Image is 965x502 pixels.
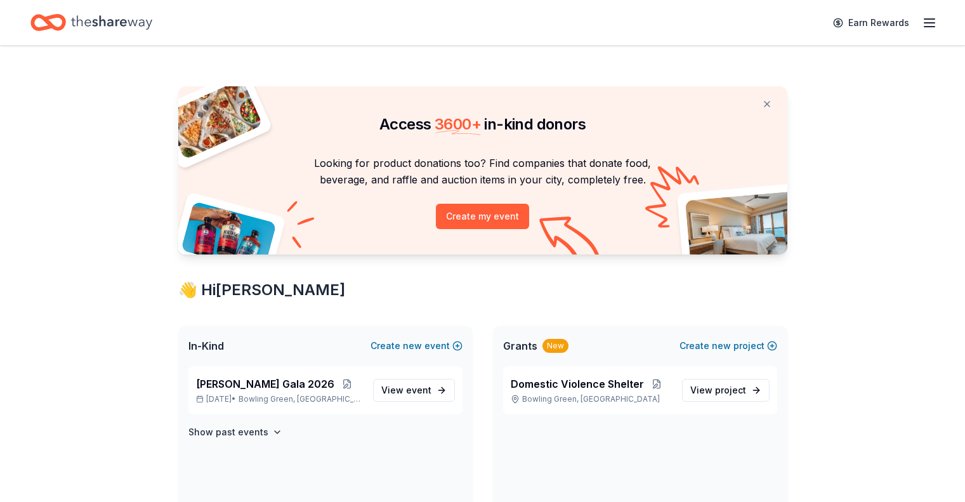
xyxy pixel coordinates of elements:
[715,385,746,395] span: project
[30,8,152,37] a: Home
[542,339,568,353] div: New
[435,115,481,133] span: 3600 +
[511,376,644,392] span: Domestic Violence Shelter
[406,385,431,395] span: event
[539,216,603,264] img: Curvy arrow
[825,11,917,34] a: Earn Rewards
[381,383,431,398] span: View
[682,379,770,402] a: View project
[511,394,672,404] p: Bowling Green, [GEOGRAPHIC_DATA]
[188,425,268,440] h4: Show past events
[503,338,537,353] span: Grants
[239,394,362,404] span: Bowling Green, [GEOGRAPHIC_DATA]
[712,338,731,353] span: new
[679,338,777,353] button: Createnewproject
[188,338,224,353] span: In-Kind
[373,379,455,402] a: View event
[194,155,772,188] p: Looking for product donations too? Find companies that donate food, beverage, and raffle and auct...
[436,204,529,229] button: Create my event
[196,376,334,392] span: [PERSON_NAME] Gala 2026
[188,425,282,440] button: Show past events
[403,338,422,353] span: new
[196,394,363,404] p: [DATE] •
[164,79,263,160] img: Pizza
[379,115,586,133] span: Access in-kind donors
[371,338,463,353] button: Createnewevent
[178,280,787,300] div: 👋 Hi [PERSON_NAME]
[690,383,746,398] span: View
